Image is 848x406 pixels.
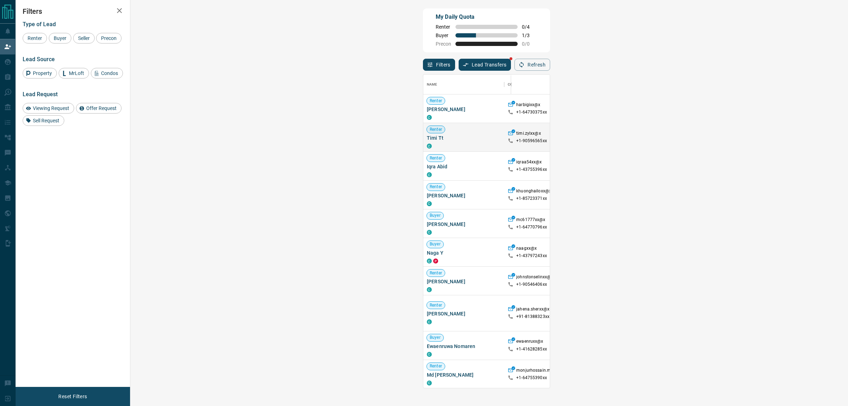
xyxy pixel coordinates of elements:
span: Timi Tt [427,134,501,141]
span: 0 / 4 [522,24,537,30]
p: harbigixx@x [516,102,540,109]
span: [PERSON_NAME] [427,310,501,317]
p: +1- 85723371xx [516,196,547,202]
div: Buyer [49,33,71,43]
span: Offer Request [84,105,119,111]
span: Lead Request [23,91,58,98]
div: condos.ca [427,172,432,177]
span: Renter [427,363,445,369]
span: Iqra Abid [427,163,501,170]
span: [PERSON_NAME] [427,106,501,113]
div: Offer Request [76,103,122,114]
span: Renter [436,24,451,30]
p: ewaenruxx@x [516,338,543,346]
p: +1- 43755396xx [516,167,547,173]
p: +91- 81388323xx [516,314,549,320]
div: Condos [91,68,123,79]
span: [PERSON_NAME] [427,278,501,285]
span: Renter [427,270,445,276]
span: Buyer [51,35,69,41]
p: johnstonselinxx@x [516,274,553,282]
p: naagxx@x [516,245,537,253]
span: Naga Y [427,249,501,256]
button: Reset Filters [54,390,92,402]
div: Property [23,68,57,79]
span: Property [30,70,54,76]
div: Sell Request [23,115,64,126]
div: condos.ca [427,381,432,385]
button: Lead Transfers [459,59,511,71]
p: mc61777xx@x [516,217,545,224]
div: Name [427,75,437,94]
span: Renter [427,155,445,161]
span: Lead Source [23,56,55,63]
div: condos.ca [427,319,432,324]
div: condos.ca [427,352,432,357]
span: Renter [427,302,445,308]
p: +1- 64755390xx [516,375,547,381]
p: +1- 64770796xx [516,224,547,230]
span: Buyer [427,241,443,247]
p: +1- 90546406xx [516,282,547,288]
span: Type of Lead [23,21,56,28]
span: Condos [99,70,120,76]
span: Renter [427,127,445,133]
div: Viewing Request [23,103,74,114]
p: timi.zylxx@x [516,130,541,138]
div: Seller [73,33,95,43]
span: Seller [76,35,92,41]
div: MrLoft [59,68,89,79]
h2: Filters [23,7,123,16]
p: +1- 90596565xx [516,138,547,144]
span: Buyer [427,213,443,219]
p: +1- 43797243xx [516,253,547,259]
div: condos.ca [427,259,432,263]
p: +1- 41628285xx [516,346,547,352]
span: Renter [427,98,445,104]
p: jahena.sherxx@x [516,306,549,314]
div: condos.ca [427,115,432,120]
span: Precon [436,41,451,47]
span: Ewaenruwa Nomaren [427,343,501,350]
span: 0 / 0 [522,41,537,47]
div: condos.ca [427,287,432,292]
p: khuonghailoxx@x [516,188,551,196]
span: Sell Request [30,118,62,123]
div: condos.ca [427,144,432,149]
span: Renter [25,35,45,41]
div: Precon [96,33,122,43]
span: [PERSON_NAME] [427,192,501,199]
button: Filters [423,59,455,71]
p: iqraa54xx@x [516,159,542,167]
span: MrLoft [66,70,87,76]
p: My Daily Quota [436,13,537,21]
span: Viewing Request [30,105,72,111]
span: 1 / 3 [522,33,537,38]
span: Precon [99,35,119,41]
button: Refresh [514,59,550,71]
p: monjurhossain.mithxx@x [516,367,566,375]
span: Renter [427,184,445,190]
div: condos.ca [427,230,432,235]
span: [PERSON_NAME] [427,221,501,228]
div: Renter [23,33,47,43]
span: Buyer [427,335,443,341]
div: property.ca [433,259,438,263]
span: Md [PERSON_NAME] [427,371,501,378]
span: Buyer [436,33,451,38]
div: condos.ca [427,201,432,206]
p: +1- 64730375xx [516,109,547,115]
div: Name [423,75,504,94]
